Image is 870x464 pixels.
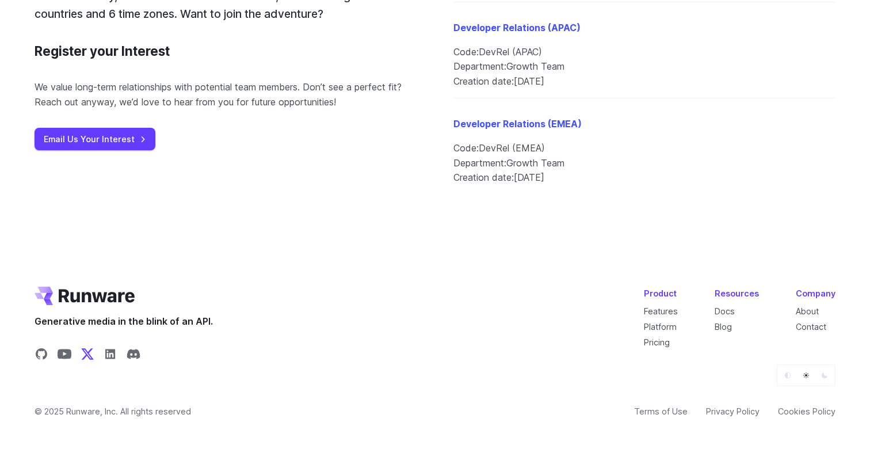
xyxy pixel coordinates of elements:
span: Creation date: [453,172,514,183]
div: Resources [715,287,759,300]
a: Developer Relations (APAC) [453,22,581,33]
a: Blog [715,322,732,332]
a: Docs [715,306,735,316]
span: Department: [453,157,506,169]
a: Features [644,306,678,316]
a: Go to / [35,287,135,305]
div: Company [796,287,835,300]
a: About [796,306,819,316]
a: Developer Relations (EMEA) [453,118,582,130]
a: Terms of Use [634,405,688,418]
a: Share on X [81,347,94,364]
a: Contact [796,322,826,332]
a: Email Us Your Interest [35,128,155,150]
span: Code: [453,46,479,58]
h3: Register your Interest [35,41,170,62]
span: Generative media in the blink of an API. [35,314,213,329]
p: We value long-term relationships with potential team members. Don’t see a perfect fit? Reach out ... [35,80,417,109]
div: Product [644,287,678,300]
li: Growth Team [453,59,835,74]
button: Default [780,367,796,383]
a: Share on YouTube [58,347,71,364]
a: Pricing [644,337,670,347]
a: Share on GitHub [35,347,48,364]
span: Code: [453,142,479,154]
a: Platform [644,322,677,332]
li: [DATE] [453,74,835,89]
li: Growth Team [453,156,835,171]
span: Creation date: [453,75,514,87]
a: Privacy Policy [706,405,760,418]
a: Cookies Policy [778,405,835,418]
li: DevRel (APAC) [453,45,835,60]
button: Light [798,367,814,383]
span: Department: [453,60,506,72]
a: Share on LinkedIn [104,347,117,364]
button: Dark [816,367,833,383]
a: Share on Discord [127,347,140,364]
ul: Theme selector [777,364,835,386]
span: © 2025 Runware, Inc. All rights reserved [35,405,191,418]
li: DevRel (EMEA) [453,141,835,156]
li: [DATE] [453,170,835,185]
